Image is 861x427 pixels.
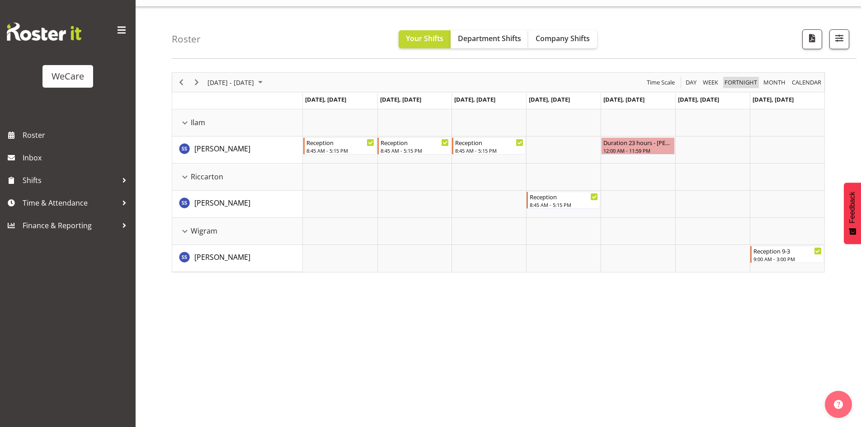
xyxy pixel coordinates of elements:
span: [DATE], [DATE] [454,95,495,103]
button: Fortnight [723,77,759,88]
span: Day [685,77,697,88]
div: 9:00 AM - 3:00 PM [753,255,822,263]
button: Previous [175,77,188,88]
div: Savanna Samson"s event - Reception Begin From Wednesday, September 17, 2025 at 8:45:00 AM GMT+12:... [452,137,526,155]
span: [DATE], [DATE] [678,95,719,103]
div: Savanna Samson"s event - Duration 23 hours - Savanna Samson Begin From Friday, September 19, 2025... [601,137,675,155]
button: Filter Shifts [829,29,849,49]
span: Finance & Reporting [23,219,118,232]
td: Wigram resource [172,218,303,245]
span: [DATE], [DATE] [380,95,421,103]
a: [PERSON_NAME] [194,252,250,263]
td: Savanna Samson resource [172,245,303,272]
button: Your Shifts [399,30,451,48]
button: Timeline Week [701,77,720,88]
div: Reception [455,138,523,147]
div: Reception [381,138,449,147]
div: 8:45 AM - 5:15 PM [530,201,598,208]
div: Savanna Samson"s event - Reception 9-3 Begin From Sunday, September 21, 2025 at 9:00:00 AM GMT+12... [750,246,824,263]
span: Feedback [848,192,856,223]
button: Company Shifts [528,30,597,48]
a: [PERSON_NAME] [194,197,250,208]
span: Week [702,77,719,88]
button: September 15 - 21, 2025 [206,77,267,88]
button: Feedback - Show survey [844,183,861,244]
span: Month [762,77,786,88]
td: Savanna Samson resource [172,191,303,218]
button: Month [790,77,823,88]
span: Company Shifts [536,33,590,43]
button: Time Scale [645,77,677,88]
button: Timeline Day [684,77,698,88]
div: Reception [306,138,375,147]
div: 8:45 AM - 5:15 PM [381,147,449,154]
span: [PERSON_NAME] [194,144,250,154]
span: [DATE], [DATE] [529,95,570,103]
div: Reception [530,192,598,201]
span: [DATE], [DATE] [753,95,794,103]
img: help-xxl-2.png [834,400,843,409]
div: 8:45 AM - 5:15 PM [306,147,375,154]
div: Previous [174,73,189,92]
div: Reception 9-3 [753,246,822,255]
div: Savanna Samson"s event - Reception Begin From Monday, September 15, 2025 at 8:45:00 AM GMT+12:00 ... [303,137,377,155]
td: Riccarton resource [172,164,303,191]
table: Timeline Week of September 15, 2025 [303,109,824,272]
span: Fortnight [724,77,758,88]
button: Department Shifts [451,30,528,48]
span: Riccarton [191,171,223,182]
div: 8:45 AM - 5:15 PM [455,147,523,154]
div: WeCare [52,70,84,83]
span: Roster [23,128,131,142]
div: 12:00 AM - 11:59 PM [603,147,673,154]
span: [DATE], [DATE] [305,95,346,103]
span: [DATE] - [DATE] [207,77,255,88]
div: Savanna Samson"s event - Reception Begin From Thursday, September 18, 2025 at 8:45:00 AM GMT+12:0... [527,192,600,209]
a: [PERSON_NAME] [194,143,250,154]
div: Savanna Samson"s event - Reception Begin From Tuesday, September 16, 2025 at 8:45:00 AM GMT+12:00... [377,137,451,155]
span: Ilam [191,117,205,128]
div: Timeline Week of September 15, 2025 [172,72,825,272]
span: Shifts [23,174,118,187]
div: Duration 23 hours - [PERSON_NAME] [603,138,673,147]
span: Your Shifts [406,33,443,43]
span: Inbox [23,151,131,164]
span: [DATE], [DATE] [603,95,645,103]
span: Time Scale [646,77,676,88]
button: Timeline Month [762,77,787,88]
span: calendar [791,77,822,88]
td: Ilam resource [172,109,303,136]
div: Next [189,73,204,92]
span: Department Shifts [458,33,521,43]
span: Time & Attendance [23,196,118,210]
span: Wigram [191,225,217,236]
td: Savanna Samson resource [172,136,303,164]
img: Rosterit website logo [7,23,81,41]
h4: Roster [172,34,201,44]
button: Download a PDF of the roster according to the set date range. [802,29,822,49]
span: [PERSON_NAME] [194,252,250,262]
button: Next [191,77,203,88]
